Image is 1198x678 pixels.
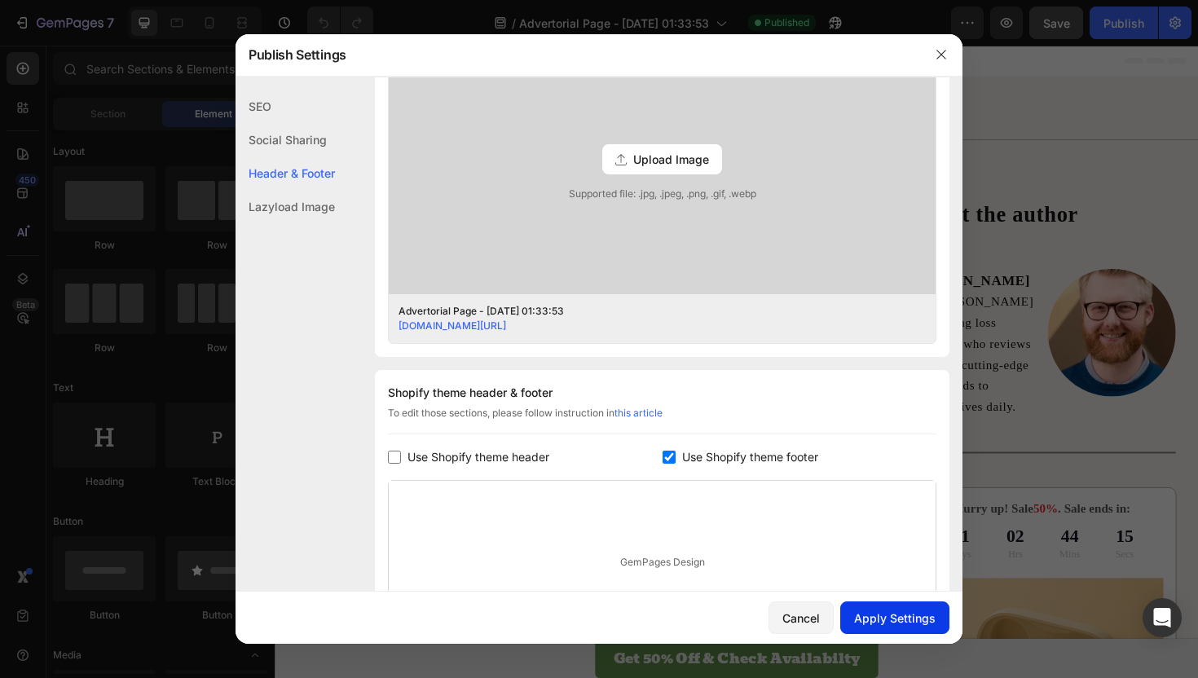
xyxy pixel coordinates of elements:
strong: [PERSON_NAME] [672,240,800,257]
strong: About the author [672,166,851,192]
p: Days [716,532,738,546]
div: Advertorial Page - [DATE] 01:33:53 [399,304,901,319]
a: this article [614,407,663,419]
p: Hrs [775,532,794,546]
div: Get 50% off & Check Availabilty [359,640,619,658]
p: Mins [831,532,853,546]
img: gempages_583672053043823444-cae087db-810e-4be8-bb5c-8294b9d13034.png [16,44,179,90]
div: SEO [236,90,335,123]
button: Cancel [769,601,834,634]
img: gempages_583672053043823444-2c9113bb-96bd-4d3a-af7f-4465f90381ea.png [819,236,954,372]
button: Get 50% off & Check Availabilty [339,628,639,670]
span: Use Shopify theme footer [682,447,818,467]
div: Apply Settings [854,610,936,627]
div: Lazyload Image [236,190,335,223]
div: Social Sharing [236,123,335,156]
span: 50% [804,483,830,497]
span: Use Shopify theme header [407,447,549,467]
div: Shopify theme header & footer [388,383,936,403]
div: Header & Footer [236,156,335,190]
div: Open Intercom Messenger [1143,598,1182,637]
div: 02 [775,508,794,532]
div: To edit those sections, please follow instruction in [388,406,936,434]
p: Dr. [PERSON_NAME] is a hearing loss specialist who reviews the latest cutting-edge hearing aids t... [672,260,804,393]
span: —UK Seniors Are [PERSON_NAME] To Get It! [18,188,337,205]
p: Hurry up! Sale . Sale ends in: [686,482,940,500]
div: Cancel [782,610,820,627]
p: Secs [891,532,910,546]
h1: “Miracle” £149 Hearing Aid Terrifies Big Brands [16,139,613,217]
div: GemPages Design [389,481,936,645]
span: Upload Image [633,151,709,168]
span: Supported file: .jpg, .jpeg, .png, .gif, .webp [389,187,936,201]
div: 44 [831,508,853,532]
div: 15 [891,508,910,532]
a: [DOMAIN_NAME][URL] [399,319,506,332]
div: Publish Settings [236,33,920,76]
div: 01 [716,508,738,532]
button: Apply Settings [840,601,949,634]
img: gempages_583672053043823444-55f83e4e-d7d4-40d4-bd1a-99936d6ab9eb.png [16,227,613,624]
